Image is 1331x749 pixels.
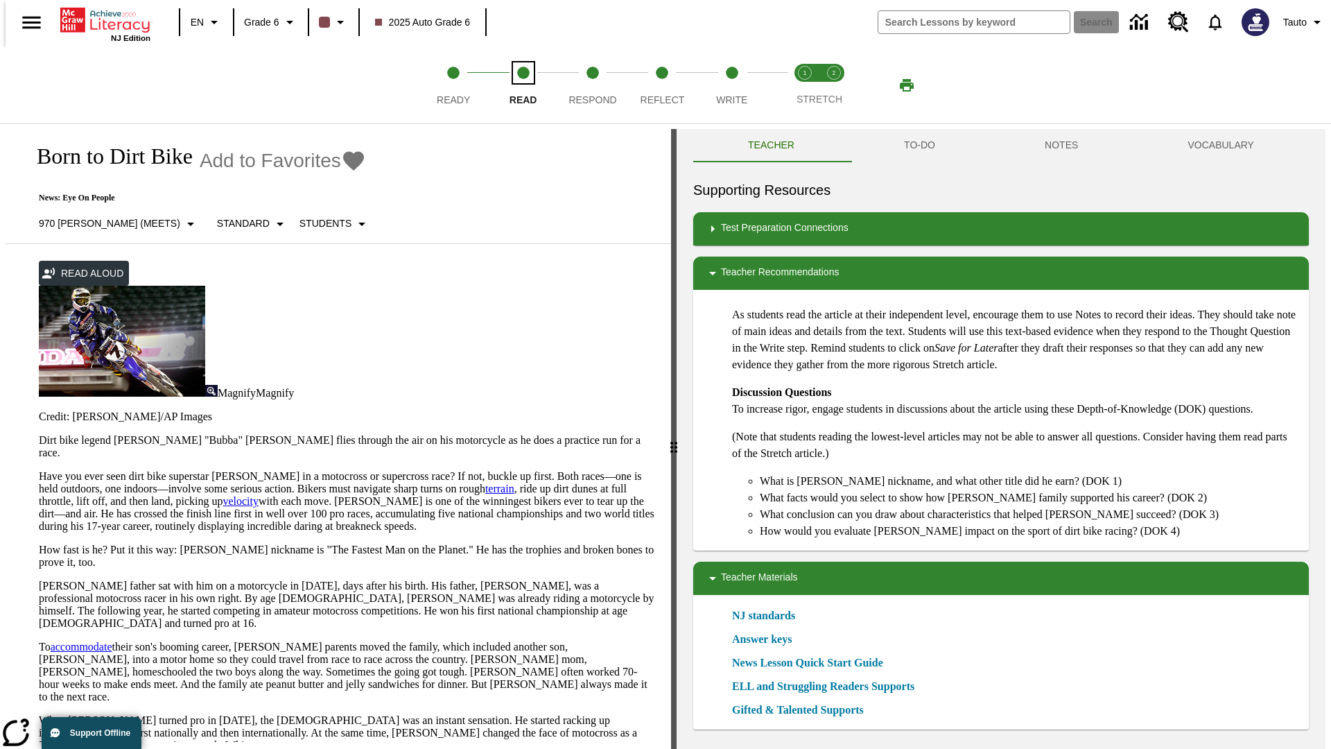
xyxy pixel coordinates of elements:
button: Profile/Settings [1278,10,1331,35]
div: Test Preparation Connections [693,212,1309,246]
button: Print [885,73,929,98]
button: Stretch Read step 1 of 2 [785,47,825,123]
p: Standard [217,216,270,231]
div: Teacher Recommendations [693,257,1309,290]
a: terrain [485,483,514,494]
strong: Discussion Questions [732,386,832,398]
button: Ready step 1 of 5 [413,47,494,123]
button: Select Lexile, 970 Lexile (Meets) [33,212,205,236]
p: To their son's booming career, [PERSON_NAME] parents moved the family, which included another son... [39,641,654,703]
button: Support Offline [42,717,141,749]
span: NJ Edition [111,34,150,42]
button: Grade: Grade 6, Select a grade [238,10,304,35]
span: Read [510,94,537,105]
button: Respond step 3 of 5 [553,47,633,123]
button: Reflect step 4 of 5 [622,47,702,123]
div: Teacher Materials [693,562,1309,595]
span: Magnify [256,387,294,399]
a: accommodate [51,641,112,653]
p: Credit: [PERSON_NAME]/AP Images [39,411,654,423]
div: activity [677,129,1325,749]
p: Dirt bike legend [PERSON_NAME] "Bubba" [PERSON_NAME] flies through the air on his motorcycle as h... [39,434,654,459]
span: Support Offline [70,728,130,738]
button: Stretch Respond step 2 of 2 [814,47,854,123]
div: Home [60,5,150,42]
span: Ready [437,94,470,105]
span: EN [191,15,204,30]
p: How fast is he? Put it this way: [PERSON_NAME] nickname is "The Fastest Man on the Planet." He ha... [39,544,654,569]
button: Teacher [693,129,849,162]
div: reading [6,129,671,742]
span: Respond [568,94,616,105]
input: search field [878,11,1070,33]
button: NOTES [990,129,1133,162]
p: As students read the article at their independent level, encourage them to use Notes to record th... [732,307,1298,373]
p: (Note that students reading the lowest-level articles may not be able to answer all questions. Co... [732,429,1298,462]
button: TO-DO [849,129,990,162]
a: NJ standards [732,608,803,624]
span: Write [716,94,747,105]
text: 1 [803,69,806,76]
text: 2 [832,69,835,76]
li: What facts would you select to show how [PERSON_NAME] family supported his career? (DOK 2) [760,490,1298,506]
a: Resource Center, Will open in new tab [1160,3,1197,41]
div: Instructional Panel Tabs [693,129,1309,162]
span: Tauto [1283,15,1307,30]
button: Add to Favorites - Born to Dirt Bike [200,148,366,173]
button: Scaffolds, Standard [211,212,294,236]
span: Grade 6 [244,15,279,30]
div: Press Enter or Spacebar and then press right and left arrow keys to move the slider [671,129,677,749]
img: Magnify [205,385,218,397]
p: Students [299,216,351,231]
a: Answer keys, Will open in new browser window or tab [732,631,792,648]
a: ELL and Struggling Readers Supports [732,678,923,695]
li: What conclusion can you draw about characteristics that helped [PERSON_NAME] succeed? (DOK 3) [760,506,1298,523]
span: Reflect [641,94,685,105]
a: velocity [223,495,259,507]
p: Teacher Recommendations [721,265,839,282]
button: Read step 2 of 5 [482,47,563,123]
p: 970 [PERSON_NAME] (Meets) [39,216,180,231]
p: News: Eye On People [22,193,376,203]
a: Gifted & Talented Supports [732,702,872,718]
img: Motocross racer James Stewart flies through the air on his dirt bike. [39,286,205,397]
span: STRETCH [797,94,842,105]
p: Have you ever seen dirt bike superstar [PERSON_NAME] in a motocross or supercross race? If not, b... [39,470,654,533]
button: Select Student [294,212,376,236]
span: Add to Favorites [200,150,341,172]
button: VOCABULARY [1133,129,1309,162]
button: Write step 5 of 5 [692,47,772,123]
a: News Lesson Quick Start Guide, Will open in new browser window or tab [732,655,883,671]
h1: Born to Dirt Bike [22,144,193,169]
em: Save for Later [934,342,998,354]
p: To increase rigor, engage students in discussions about the article using these Depth-of-Knowledg... [732,384,1298,417]
button: Open side menu [11,2,52,43]
span: 2025 Auto Grade 6 [375,15,471,30]
img: Avatar [1242,8,1269,36]
p: Teacher Materials [721,570,798,587]
li: How would you evaluate [PERSON_NAME] impact on the sport of dirt bike racing? (DOK 4) [760,523,1298,540]
h6: Supporting Resources [693,179,1309,201]
p: Test Preparation Connections [721,221,849,237]
button: Read Aloud [39,261,129,286]
button: Class color is dark brown. Change class color [313,10,354,35]
span: Magnify [218,387,256,399]
li: What is [PERSON_NAME] nickname, and what other title did he earn? (DOK 1) [760,473,1298,490]
button: Language: EN, Select a language [184,10,229,35]
button: Select a new avatar [1233,4,1278,40]
a: Notifications [1197,4,1233,40]
a: Data Center [1122,3,1160,42]
p: [PERSON_NAME] father sat with him on a motorcycle in [DATE], days after his birth. His father, [P... [39,580,654,630]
